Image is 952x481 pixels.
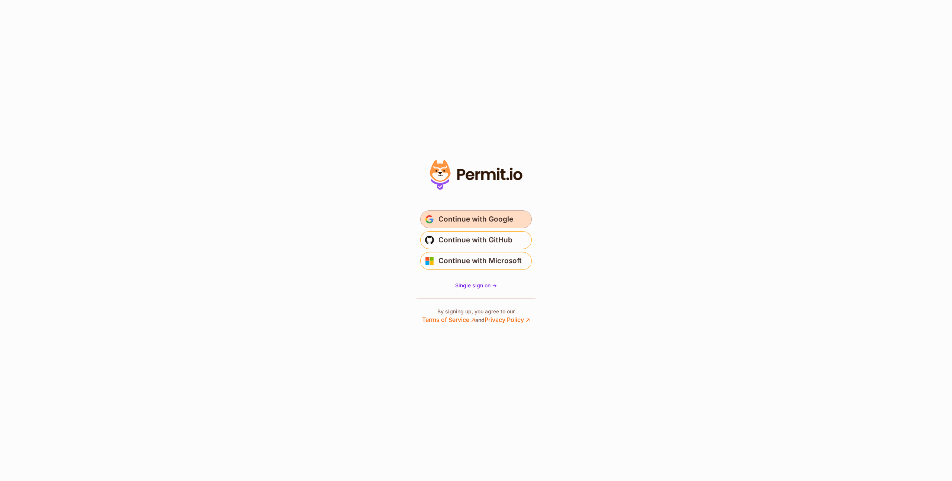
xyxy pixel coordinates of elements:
button: Continue with Microsoft [420,252,532,270]
p: By signing up, you agree to our and [422,308,530,324]
button: Continue with Google [420,210,532,228]
span: Continue with Microsoft [438,255,522,267]
a: Privacy Policy ↗ [485,316,530,323]
a: Terms of Service ↗ [422,316,475,323]
span: Continue with Google [438,213,513,225]
span: Continue with GitHub [438,234,512,246]
button: Continue with GitHub [420,231,532,249]
a: Single sign on -> [455,282,497,289]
